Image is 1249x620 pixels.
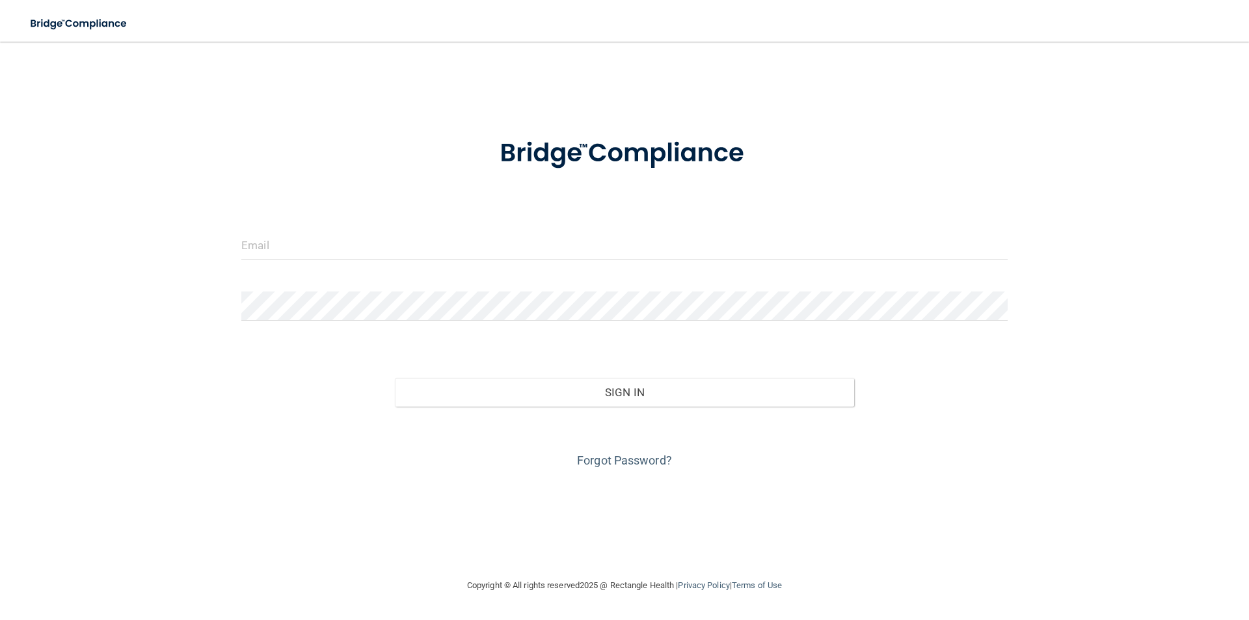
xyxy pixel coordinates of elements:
[473,120,776,187] img: bridge_compliance_login_screen.278c3ca4.svg
[678,580,729,590] a: Privacy Policy
[387,565,862,606] div: Copyright © All rights reserved 2025 @ Rectangle Health | |
[395,378,855,407] button: Sign In
[241,230,1008,260] input: Email
[577,453,672,467] a: Forgot Password?
[20,10,139,37] img: bridge_compliance_login_screen.278c3ca4.svg
[732,580,782,590] a: Terms of Use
